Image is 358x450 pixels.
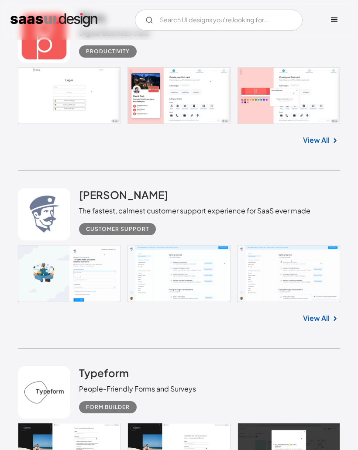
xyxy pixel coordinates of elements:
input: Search UI designs you're looking for... [135,10,303,31]
h2: Typeform [79,366,129,379]
div: menu [321,7,348,33]
div: The fastest, calmest customer support experience for SaaS ever made [79,206,310,216]
div: Form Builder [86,402,130,412]
a: [PERSON_NAME] [79,188,168,206]
h2: [PERSON_NAME] [79,188,168,201]
form: Email Form [135,10,303,31]
a: View All [303,135,330,145]
div: Customer Support [86,224,149,234]
a: View All [303,313,330,323]
a: Typeform [79,366,129,384]
a: home [10,13,97,27]
div: People-Friendly Forms and Surveys [79,384,196,394]
div: Productivity [86,46,130,57]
